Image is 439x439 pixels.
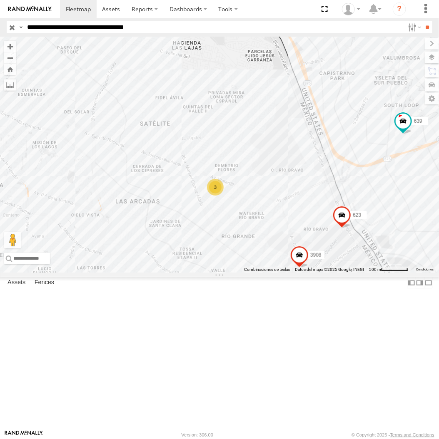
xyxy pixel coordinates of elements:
span: 500 m [369,267,381,272]
label: Dock Summary Table to the Left [407,277,416,289]
a: Condiciones (se abre en una nueva pestaña) [416,268,434,271]
div: 3 [207,179,224,196]
div: Version: 306.00 [182,432,213,437]
span: Datos del mapa ©2025 Google, INEGI [295,267,364,272]
label: Assets [3,277,30,289]
button: Combinaciones de teclas [244,267,290,273]
label: Fences [30,277,58,289]
a: Visit our Website [5,431,43,439]
button: Arrastra el hombrecito naranja al mapa para abrir Street View [4,232,21,248]
label: Search Filter Options [405,21,423,33]
div: © Copyright 2025 - [352,432,434,437]
label: Hide Summary Table [424,277,433,289]
div: Fernando Valdez [339,3,363,15]
button: Zoom in [4,41,16,52]
span: 623 [353,212,361,218]
i: ? [393,2,406,16]
img: rand-logo.svg [8,6,52,12]
label: Dock Summary Table to the Right [416,277,424,289]
label: Search Query [17,21,24,33]
a: Terms and Conditions [390,432,434,437]
button: Zoom Home [4,64,16,75]
span: 639 [414,118,422,124]
label: Map Settings [425,93,439,104]
label: Measure [4,79,16,91]
button: Zoom out [4,52,16,64]
button: Escala del mapa: 500 m por 61 píxeles [367,267,411,273]
span: 3908 [310,252,322,258]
